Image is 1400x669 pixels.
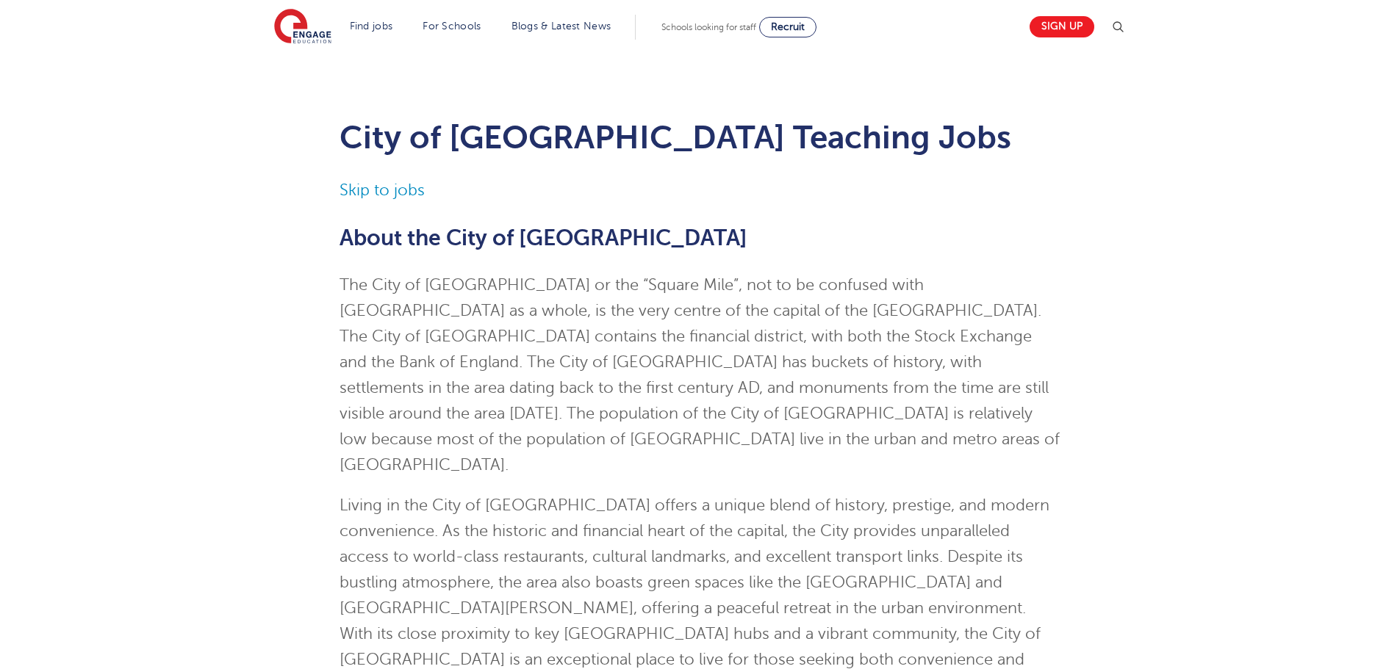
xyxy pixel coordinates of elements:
[274,9,331,46] img: Engage Education
[340,272,1060,478] p: The City of [GEOGRAPHIC_DATA] or the “Square Mile”, not to be confused with [GEOGRAPHIC_DATA] as ...
[423,21,481,32] a: For Schools
[340,181,425,199] a: Skip to jobs
[661,22,756,32] span: Schools looking for staff
[340,225,1060,250] h2: About the City of [GEOGRAPHIC_DATA]
[771,21,805,32] span: Recruit
[759,17,816,37] a: Recruit
[350,21,393,32] a: Find jobs
[511,21,611,32] a: Blogs & Latest News
[340,119,1060,156] h1: City of [GEOGRAPHIC_DATA] Teaching Jobs
[1030,16,1094,37] a: Sign up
